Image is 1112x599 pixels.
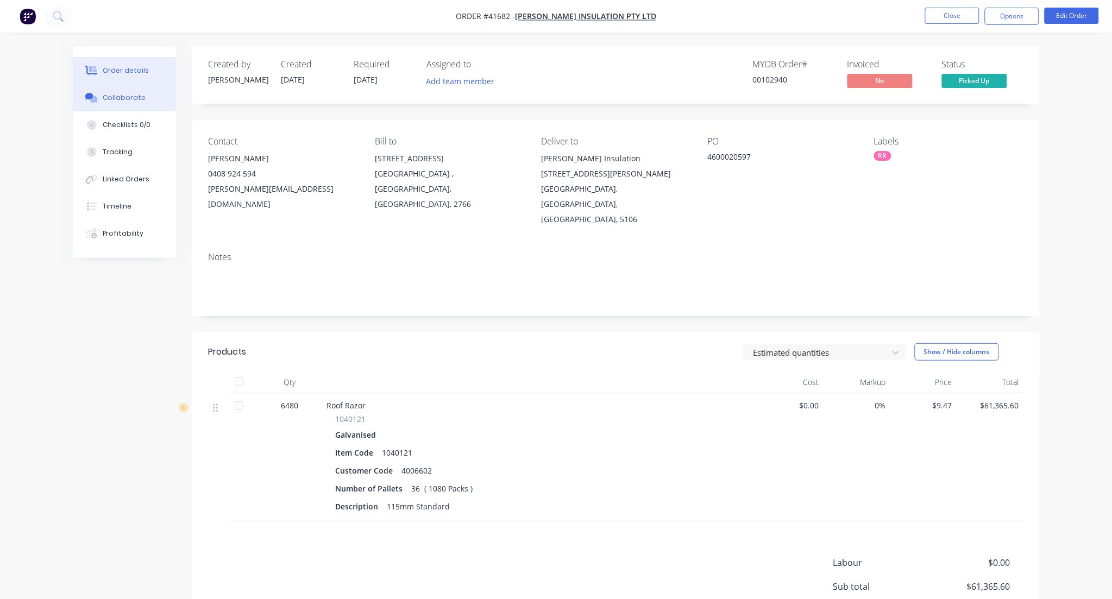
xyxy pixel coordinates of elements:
[757,371,824,393] div: Cost
[762,400,820,411] span: $0.00
[383,499,455,514] div: 115mm Standard
[541,136,690,147] div: Deliver to
[957,371,1023,393] div: Total
[874,151,891,161] div: RR
[708,136,857,147] div: PO
[103,174,149,184] div: Linked Orders
[209,166,357,181] div: 0408 924 594
[915,343,999,361] button: Show / Hide columns
[515,11,656,22] a: [PERSON_NAME] Insulation Pty Ltd
[375,136,524,147] div: Bill to
[73,57,176,84] button: Order details
[708,151,844,166] div: 4600020597
[942,59,1023,70] div: Status
[336,481,407,496] div: Number of Pallets
[209,136,357,147] div: Contact
[456,11,515,22] span: Order #41682 -
[824,371,890,393] div: Markup
[103,201,131,211] div: Timeline
[847,74,913,87] span: No
[336,427,381,443] div: Galvanised
[209,151,357,166] div: [PERSON_NAME]
[73,193,176,220] button: Timeline
[942,74,1007,90] button: Picked Up
[73,84,176,111] button: Collaborate
[103,93,146,103] div: Collaborate
[895,400,953,411] span: $9.47
[541,181,690,227] div: [GEOGRAPHIC_DATA], [GEOGRAPHIC_DATA], [GEOGRAPHIC_DATA], 5106
[73,166,176,193] button: Linked Orders
[874,136,1023,147] div: Labels
[281,74,305,85] span: [DATE]
[73,138,176,166] button: Tracking
[890,371,957,393] div: Price
[327,400,366,411] span: Roof Razor
[209,151,357,212] div: [PERSON_NAME]0408 924 594[PERSON_NAME][EMAIL_ADDRESS][DOMAIN_NAME]
[753,59,834,70] div: MYOB Order #
[209,59,268,70] div: Created by
[336,463,398,478] div: Customer Code
[427,59,536,70] div: Assigned to
[336,499,383,514] div: Description
[20,8,36,24] img: Factory
[103,120,150,130] div: Checklists 0/0
[209,345,247,358] div: Products
[541,151,690,227] div: [PERSON_NAME] Insulation [STREET_ADDRESS][PERSON_NAME][GEOGRAPHIC_DATA], [GEOGRAPHIC_DATA], [GEOG...
[398,463,437,478] div: 4006602
[375,166,524,212] div: [GEOGRAPHIC_DATA] , [GEOGRAPHIC_DATA], [GEOGRAPHIC_DATA], 2766
[420,74,500,89] button: Add team member
[427,74,501,89] button: Add team member
[753,74,834,85] div: 00102940
[209,74,268,85] div: [PERSON_NAME]
[407,481,478,496] div: 36 ( 1080 Packs )
[354,59,414,70] div: Required
[833,556,930,569] span: Labour
[209,181,357,212] div: [PERSON_NAME][EMAIL_ADDRESS][DOMAIN_NAME]
[336,445,378,461] div: Item Code
[929,556,1010,569] span: $0.00
[281,400,299,411] span: 6480
[73,111,176,138] button: Checklists 0/0
[103,229,143,238] div: Profitability
[942,74,1007,87] span: Picked Up
[354,74,378,85] span: [DATE]
[73,220,176,247] button: Profitability
[828,400,886,411] span: 0%
[929,580,1010,593] span: $61,365.60
[375,151,524,166] div: [STREET_ADDRESS]
[833,580,930,593] span: Sub total
[378,445,417,461] div: 1040121
[1045,8,1099,24] button: Edit Order
[209,252,1023,262] div: Notes
[375,151,524,212] div: [STREET_ADDRESS][GEOGRAPHIC_DATA] , [GEOGRAPHIC_DATA], [GEOGRAPHIC_DATA], 2766
[961,400,1019,411] span: $61,365.60
[925,8,979,24] button: Close
[847,59,929,70] div: Invoiced
[336,413,366,425] span: 1040121
[257,371,323,393] div: Qty
[103,147,133,157] div: Tracking
[985,8,1039,25] button: Options
[541,151,690,181] div: [PERSON_NAME] Insulation [STREET_ADDRESS][PERSON_NAME]
[103,66,149,75] div: Order details
[281,59,341,70] div: Created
